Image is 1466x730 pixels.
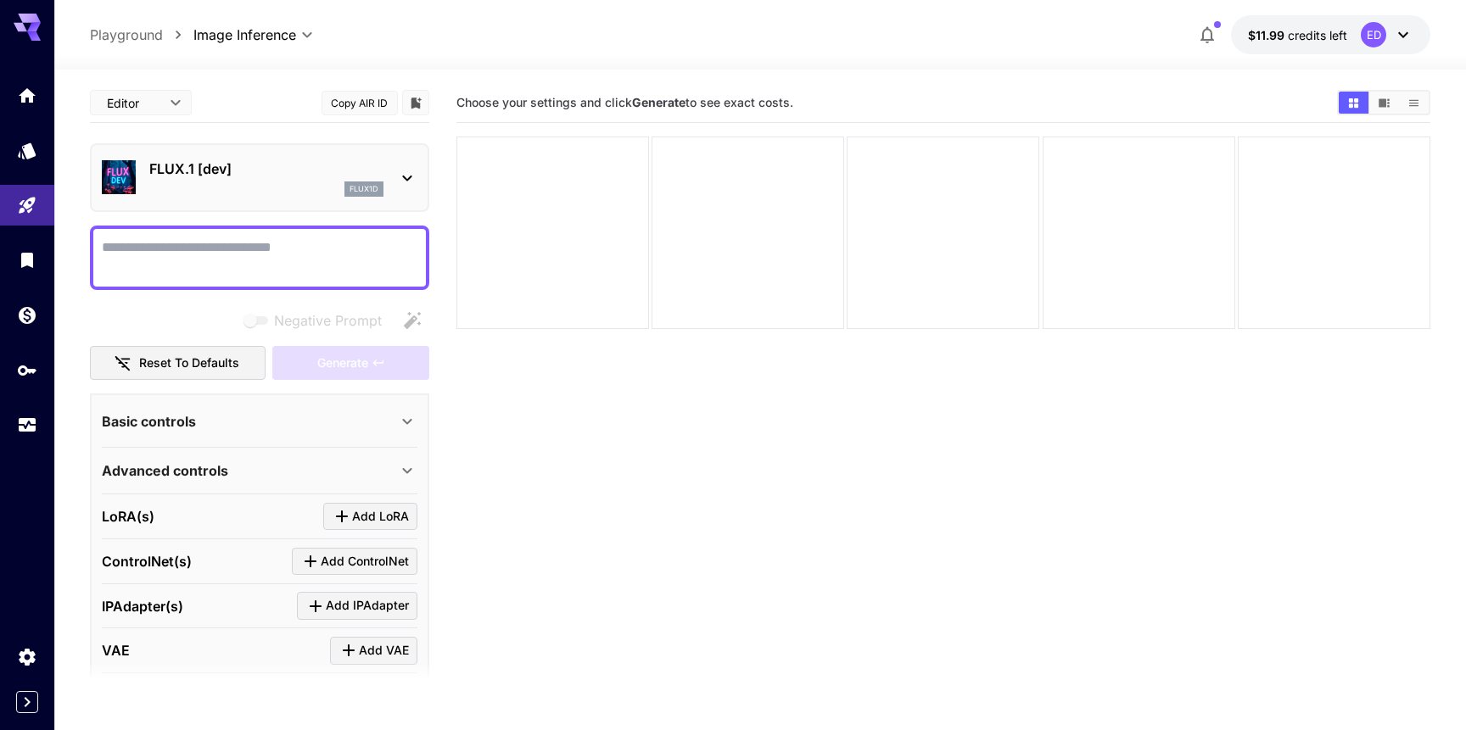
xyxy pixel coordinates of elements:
p: LoRA(s) [102,506,154,527]
p: VAE [102,640,130,660]
span: Add IPAdapter [326,595,409,616]
button: Click to add ControlNet [292,548,417,576]
div: $11.9894 [1248,26,1347,44]
a: Playground [90,25,163,45]
span: Editor [107,94,159,112]
div: Settings [17,646,37,667]
span: Image Inference [193,25,296,45]
span: Negative prompts are not compatible with the selected model. [240,309,395,331]
p: ControlNet(s) [102,551,192,571]
button: Show media in list view [1399,92,1429,114]
button: Expand sidebar [16,691,38,713]
button: Click to add VAE [330,637,417,665]
div: Wallet [17,304,37,326]
p: IPAdapter(s) [102,596,183,616]
p: flux1d [350,183,378,195]
p: Basic controls [102,411,196,432]
span: $11.99 [1248,28,1288,42]
div: API Keys [17,359,37,381]
div: Basic controls [102,401,417,442]
button: Click to add LoRA [323,503,417,531]
button: Show media in video view [1369,92,1399,114]
span: Add ControlNet [321,551,409,572]
button: Show media in grid view [1339,92,1368,114]
div: Usage [17,415,37,436]
span: Choose your settings and click to see exact costs. [456,95,793,109]
div: Advanced controls [102,450,417,491]
div: Home [17,85,37,106]
div: Show media in grid viewShow media in video viewShow media in list view [1337,90,1430,115]
span: Add LoRA [352,506,409,527]
button: Add to library [408,92,423,113]
button: Click to add IPAdapter [297,592,417,620]
p: Advanced controls [102,460,228,481]
div: Library [17,249,37,270]
b: Generate [632,95,685,109]
div: Playground [17,195,37,216]
div: ED [1361,22,1386,47]
div: FLUX.1 [dev]flux1d [102,152,417,203]
button: $11.9894ED [1231,15,1430,54]
button: Copy AIR ID [322,91,398,115]
span: Add VAE [359,640,409,661]
p: FLUX.1 [dev] [149,159,383,179]
span: Negative Prompt [274,310,382,331]
span: credits left [1288,28,1347,42]
div: Models [17,140,37,161]
button: Reset to defaults [90,346,266,381]
nav: breadcrumb [90,25,193,45]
